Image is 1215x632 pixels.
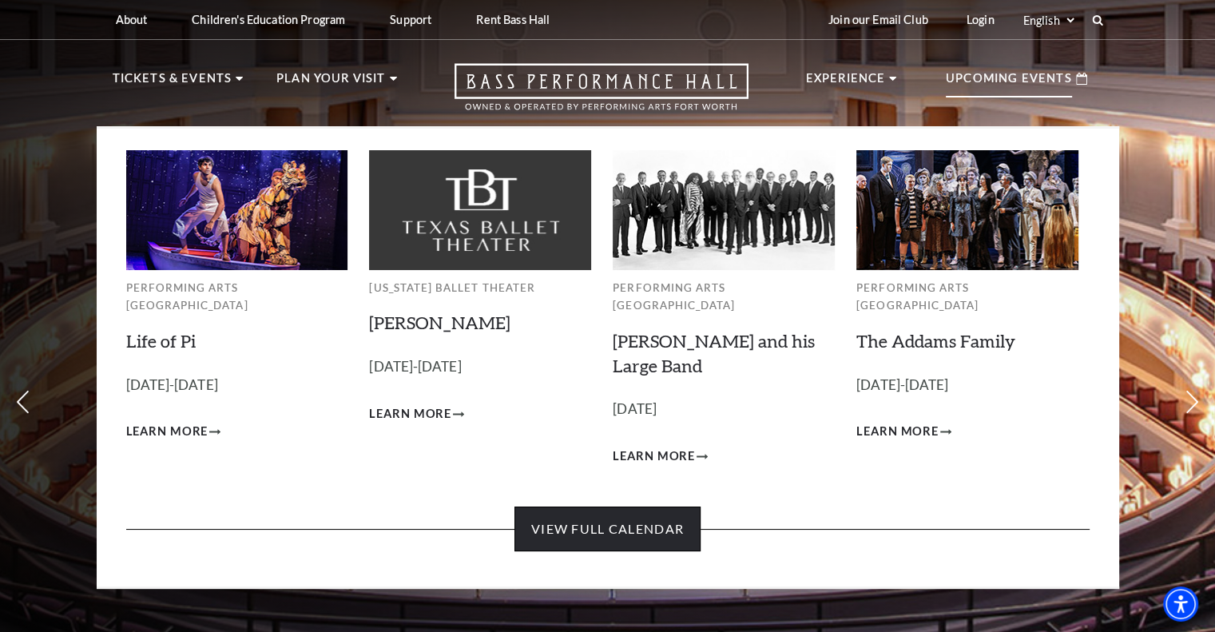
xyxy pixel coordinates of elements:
[369,312,510,333] a: [PERSON_NAME]
[856,330,1015,352] a: The Addams Family
[856,279,1078,315] p: Performing Arts [GEOGRAPHIC_DATA]
[126,330,196,352] a: Life of Pi
[856,422,951,442] a: Learn More The Addams Family
[856,150,1078,269] img: Performing Arts Fort Worth
[476,13,550,26] p: Rent Bass Hall
[946,69,1072,97] p: Upcoming Events
[276,69,386,97] p: Plan Your Visit
[192,13,345,26] p: Children's Education Program
[613,330,815,376] a: [PERSON_NAME] and his Large Band
[613,279,835,315] p: Performing Arts [GEOGRAPHIC_DATA]
[126,279,348,315] p: Performing Arts [GEOGRAPHIC_DATA]
[126,150,348,269] img: Performing Arts Fort Worth
[514,507,701,551] a: View Full Calendar
[126,422,208,442] span: Learn More
[397,63,806,126] a: Open this option
[856,422,939,442] span: Learn More
[1163,586,1198,622] div: Accessibility Menu
[806,69,886,97] p: Experience
[613,150,835,269] img: Performing Arts Fort Worth
[613,398,835,421] p: [DATE]
[613,447,708,467] a: Learn More Lyle Lovett and his Large Band
[369,356,591,379] p: [DATE]-[DATE]
[126,374,348,397] p: [DATE]-[DATE]
[369,150,591,269] img: Texas Ballet Theater
[369,404,464,424] a: Learn More Peter Pan
[369,279,591,297] p: [US_STATE] Ballet Theater
[856,374,1078,397] p: [DATE]-[DATE]
[390,13,431,26] p: Support
[113,69,232,97] p: Tickets & Events
[126,422,221,442] a: Learn More Life of Pi
[1020,13,1077,28] select: Select:
[613,447,695,467] span: Learn More
[116,13,148,26] p: About
[369,404,451,424] span: Learn More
